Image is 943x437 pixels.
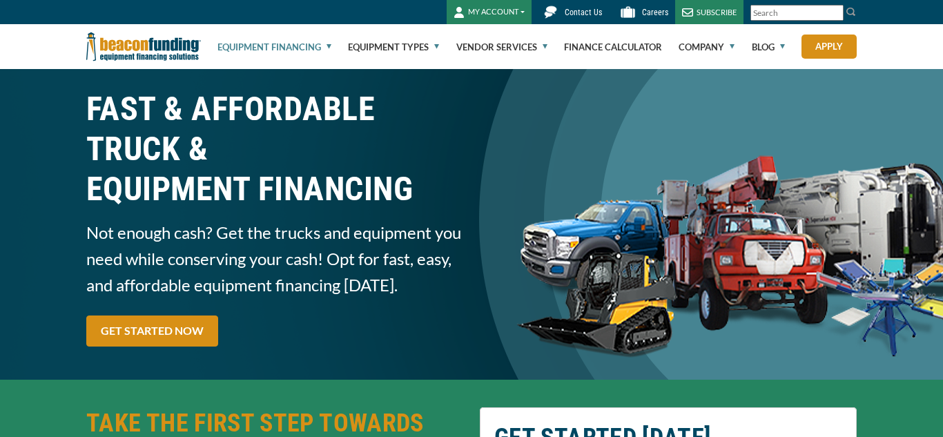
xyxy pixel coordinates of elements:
[456,25,547,69] a: Vendor Services
[348,25,439,69] a: Equipment Types
[86,24,201,69] img: Beacon Funding Corporation logo
[86,89,463,209] h1: FAST & AFFORDABLE TRUCK &
[86,315,218,347] a: GET STARTED NOW
[642,8,668,17] span: Careers
[565,8,602,17] span: Contact Us
[801,35,857,59] a: Apply
[86,169,463,209] span: EQUIPMENT FINANCING
[846,6,857,17] img: Search
[564,25,662,69] a: Finance Calculator
[750,5,844,21] input: Search
[86,220,463,298] span: Not enough cash? Get the trucks and equipment you need while conserving your cash! Opt for fast, ...
[752,25,785,69] a: Blog
[829,8,840,19] a: Clear search text
[679,25,735,69] a: Company
[217,25,331,69] a: Equipment Financing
